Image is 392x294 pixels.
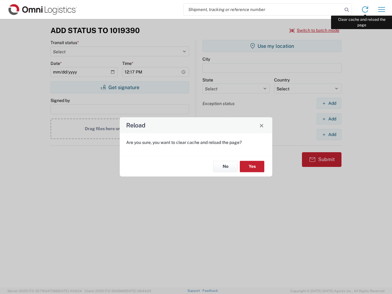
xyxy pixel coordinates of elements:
button: No [213,161,238,172]
button: Yes [240,161,264,172]
input: Shipment, tracking or reference number [184,4,342,15]
p: Are you sure, you want to clear cache and reload the page? [126,140,266,145]
button: Close [257,121,266,130]
h4: Reload [126,121,145,130]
